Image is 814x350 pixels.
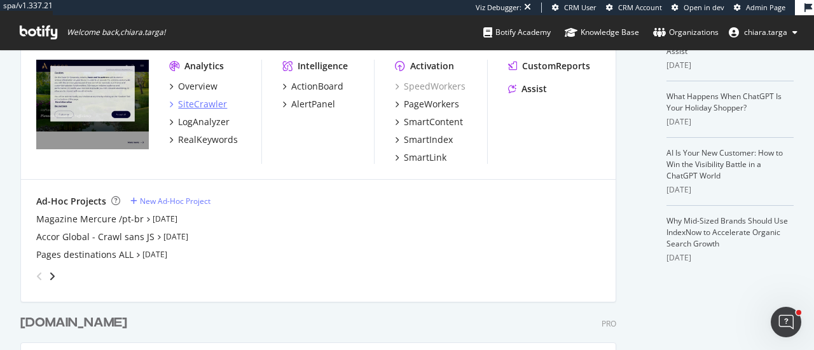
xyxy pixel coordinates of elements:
div: [DATE] [666,184,794,196]
iframe: Intercom live chat [771,307,801,337]
a: [DATE] [142,249,167,260]
a: SpeedWorkers [395,80,466,93]
div: SmartLink [404,151,446,164]
a: LogAnalyzer [169,116,230,128]
a: [DOMAIN_NAME] [20,314,132,332]
a: What Happens When ChatGPT Is Your Holiday Shopper? [666,91,782,113]
a: PageWorkers [395,98,459,111]
div: CustomReports [522,60,590,72]
a: Knowledge Base [565,15,639,50]
div: angle-left [31,266,48,286]
span: CRM User [564,3,597,12]
img: all.accor.com [36,60,149,150]
span: Open in dev [684,3,724,12]
a: CRM User [552,3,597,13]
a: Assist [508,83,547,95]
a: SiteCrawler [169,98,227,111]
div: RealKeywords [178,133,238,146]
div: Intelligence [298,60,348,72]
div: ActionBoard [291,80,343,93]
div: Activation [410,60,454,72]
a: SmartLink [395,151,446,164]
div: SiteCrawler [178,98,227,111]
span: Admin Page [746,3,785,12]
a: Botify Academy [483,15,551,50]
div: PageWorkers [404,98,459,111]
div: SmartContent [404,116,463,128]
a: Open in dev [672,3,724,13]
a: How to Save Hours on Content and Research Workflows with Botify Assist [666,23,790,57]
a: Overview [169,80,217,93]
button: chiara.targa [719,22,808,43]
span: chiara.targa [744,27,787,37]
a: Why Mid-Sized Brands Should Use IndexNow to Accelerate Organic Search Growth [666,215,788,249]
a: [DATE] [153,213,177,224]
a: ActionBoard [282,80,343,93]
a: SmartContent [395,116,463,128]
div: [DOMAIN_NAME] [20,314,127,332]
span: CRM Account [618,3,662,12]
div: Assist [521,83,547,95]
div: [DATE] [666,60,794,71]
a: RealKeywords [169,133,238,146]
a: AI Is Your New Customer: How to Win the Visibility Battle in a ChatGPT World [666,147,783,181]
a: CRM Account [606,3,662,13]
a: AlertPanel [282,98,335,111]
div: Overview [178,80,217,93]
a: [DATE] [163,231,188,242]
div: Botify Academy [483,26,551,39]
div: Knowledge Base [565,26,639,39]
div: Analytics [184,60,224,72]
a: Accor Global - Crawl sans JS [36,231,155,243]
a: Magazine Mercure /pt-br [36,213,144,225]
a: Pages destinations ALL [36,248,134,261]
div: SmartIndex [404,133,453,146]
div: New Ad-Hoc Project [140,196,210,206]
span: Welcome back, chiara.targa ! [67,27,165,37]
a: Organizations [653,15,719,50]
div: angle-right [48,270,57,283]
div: Organizations [653,26,719,39]
a: SmartIndex [395,133,453,146]
div: AlertPanel [291,98,335,111]
div: LogAnalyzer [178,116,230,128]
div: Ad-Hoc Projects [36,195,106,208]
a: CustomReports [508,60,590,72]
div: Pro [602,318,616,329]
div: [DATE] [666,252,794,264]
div: Viz Debugger: [476,3,521,13]
a: Admin Page [734,3,785,13]
a: New Ad-Hoc Project [130,196,210,206]
div: [DATE] [666,116,794,128]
